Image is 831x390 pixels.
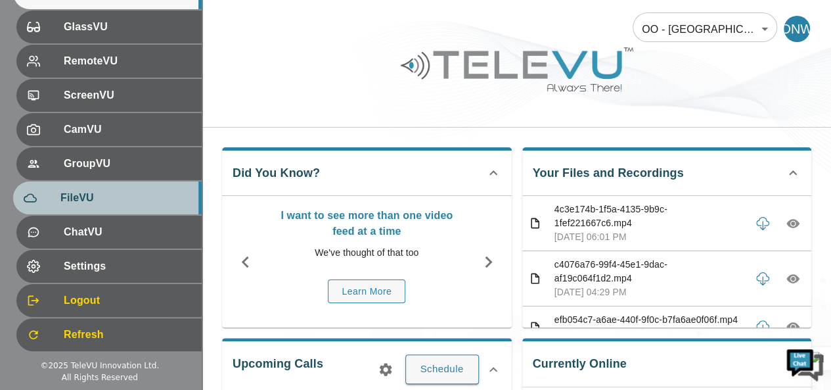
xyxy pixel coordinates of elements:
img: Chat Widget [785,344,824,383]
span: We're online! [76,113,181,246]
span: Refresh [64,327,191,343]
div: ScreenVU [16,79,202,112]
div: GroupVU [16,147,202,180]
img: Logo [399,42,635,97]
div: GlassVU [16,11,202,43]
span: Settings [64,258,191,274]
p: efb054c7-a6ae-440f-9f0c-b7fa6ae0f06f.mp4 [554,313,744,327]
span: RemoteVU [64,53,191,69]
button: Schedule [405,354,479,383]
p: We've thought of that too [275,246,459,260]
div: DNW [784,16,810,42]
div: Logout [16,284,202,317]
span: Logout [64,293,191,308]
p: I want to see more than one video feed at a time [275,208,459,239]
span: ScreenVU [64,87,191,103]
p: [DATE] 04:29 PM [554,285,744,299]
img: d_736959983_company_1615157101543_736959983 [22,61,55,94]
div: Chat with us now [68,69,221,86]
button: Learn More [328,280,405,304]
span: GroupVU [64,156,191,172]
span: FileVU [60,190,191,206]
div: RemoteVU [16,45,202,78]
p: [DATE] 06:01 PM [554,230,744,244]
div: OO - [GEOGRAPHIC_DATA] - N. Were [633,11,777,47]
textarea: Type your message and hit 'Enter' [7,255,250,301]
p: 4c3e174b-1f5a-4135-9b9c-1fef221667c6.mp4 [554,203,744,230]
div: CamVU [16,113,202,146]
div: Settings [16,250,202,283]
div: Refresh [16,318,202,351]
p: [DATE] 03:08 PM [554,327,744,341]
div: ChatVU [16,216,202,249]
div: Minimize live chat window [215,7,247,38]
span: CamVU [64,122,191,137]
p: c4076a76-99f4-45e1-9dac-af19c064f1d2.mp4 [554,258,744,285]
span: GlassVU [64,19,191,35]
div: FileVU [13,182,202,214]
span: ChatVU [64,224,191,240]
